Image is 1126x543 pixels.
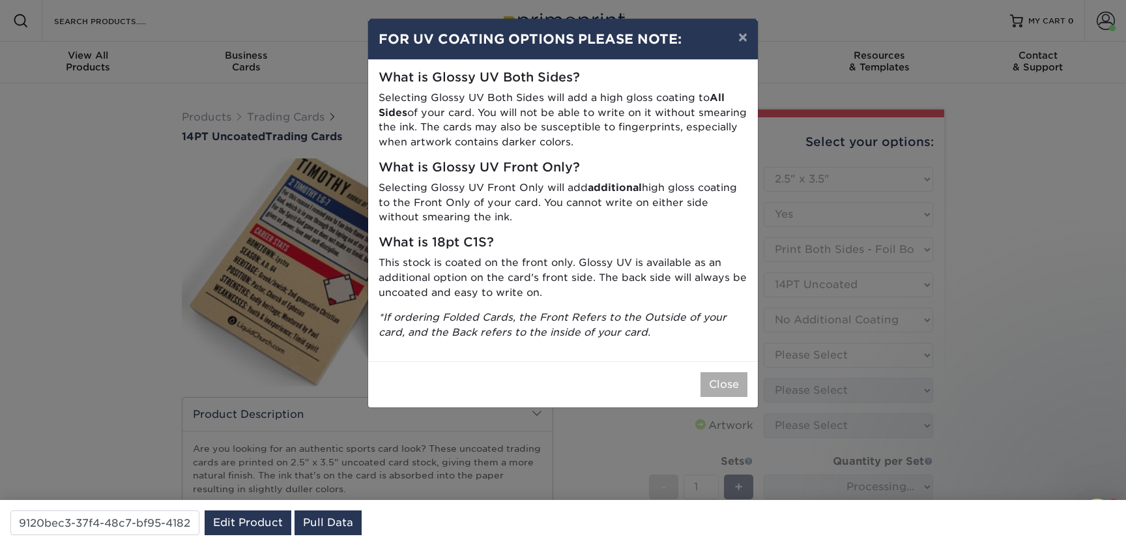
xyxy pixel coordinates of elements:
[205,510,291,535] a: Edit Product
[379,235,747,250] h5: What is 18pt C1S?
[379,181,747,225] p: Selecting Glossy UV Front Only will add high gloss coating to the Front Only of your card. You ca...
[1082,499,1113,530] iframe: Intercom live chat
[1108,499,1119,509] span: 9
[379,91,747,150] p: Selecting Glossy UV Both Sides will add a high gloss coating to of your card. You will not be abl...
[379,160,747,175] h5: What is Glossy UV Front Only?
[700,372,747,397] button: Close
[379,311,727,338] i: *If ordering Folded Cards, the Front Refers to the Outside of your card, and the Back refers to t...
[379,29,747,49] h4: FOR UV COATING OPTIONS PLEASE NOTE:
[728,19,758,55] button: ×
[379,70,747,85] h5: What is Glossy UV Both Sides?
[379,256,747,300] p: This stock is coated on the front only. Glossy UV is available as an additional option on the car...
[379,91,725,119] strong: All Sides
[295,510,362,535] a: Pull Data
[588,181,642,194] strong: additional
